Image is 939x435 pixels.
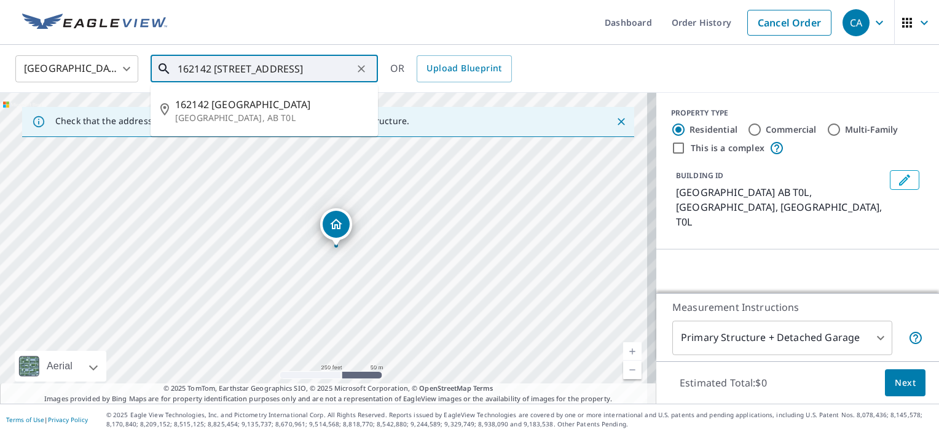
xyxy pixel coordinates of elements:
[473,383,493,393] a: Terms
[106,410,933,429] p: © 2025 Eagle View Technologies, Inc. and Pictometry International Corp. All Rights Reserved. Repo...
[390,55,512,82] div: OR
[747,10,831,36] a: Cancel Order
[676,185,885,229] p: [GEOGRAPHIC_DATA] AB T0L, [GEOGRAPHIC_DATA], [GEOGRAPHIC_DATA], T0L
[320,208,352,246] div: Dropped pin, building 1, Residential property, VULCAN COUNTY AB T0L VULCAN COUNTY AB T0L
[43,351,76,382] div: Aerial
[690,123,737,136] label: Residential
[613,114,629,130] button: Close
[6,415,44,424] a: Terms of Use
[672,300,923,315] p: Measurement Instructions
[623,342,642,361] a: Current Level 17, Zoom In
[766,123,817,136] label: Commercial
[845,123,898,136] label: Multi-Family
[6,416,88,423] p: |
[691,142,764,154] label: This is a complex
[55,116,409,127] p: Check that the address is accurate, then drag the marker over the correct structure.
[671,108,924,119] div: PROPERTY TYPE
[895,375,916,391] span: Next
[48,415,88,424] a: Privacy Policy
[15,52,138,86] div: [GEOGRAPHIC_DATA]
[22,14,167,32] img: EV Logo
[908,331,923,345] span: Your report will include the primary structure and a detached garage if one exists.
[353,60,370,77] button: Clear
[670,369,777,396] p: Estimated Total: $0
[672,321,892,355] div: Primary Structure + Detached Garage
[15,351,106,382] div: Aerial
[175,112,368,124] p: [GEOGRAPHIC_DATA], AB T0L
[163,383,493,394] span: © 2025 TomTom, Earthstar Geographics SIO, © 2025 Microsoft Corporation, ©
[890,170,919,190] button: Edit building 1
[885,369,925,397] button: Next
[417,55,511,82] a: Upload Blueprint
[843,9,870,36] div: CA
[623,361,642,379] a: Current Level 17, Zoom Out
[419,383,471,393] a: OpenStreetMap
[178,52,353,86] input: Search by address or latitude-longitude
[426,61,501,76] span: Upload Blueprint
[676,170,723,181] p: BUILDING ID
[175,97,368,112] span: 162142 [GEOGRAPHIC_DATA]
